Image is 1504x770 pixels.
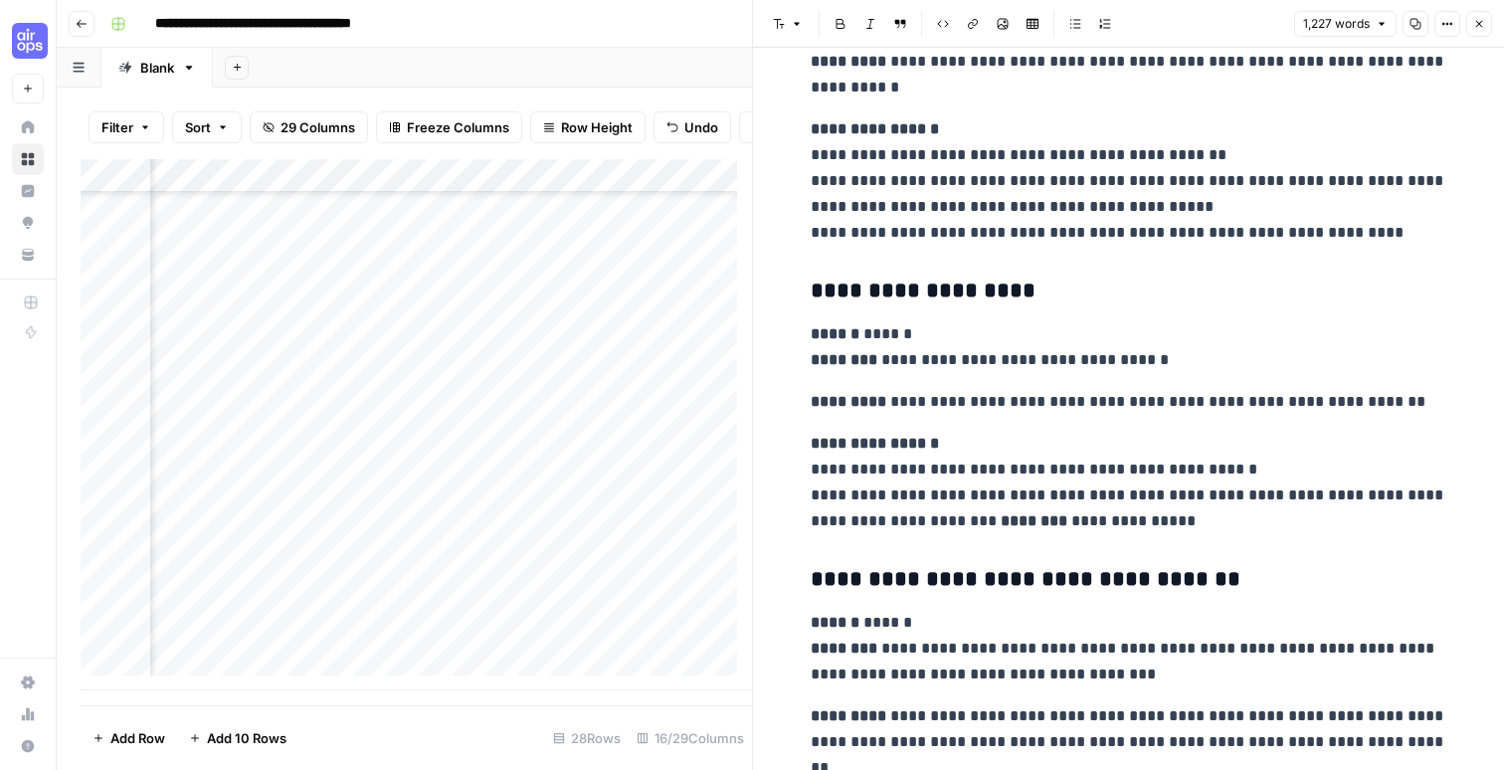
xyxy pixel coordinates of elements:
[12,730,44,762] button: Help + Support
[250,111,368,143] button: 29 Columns
[561,117,633,137] span: Row Height
[407,117,509,137] span: Freeze Columns
[12,698,44,730] a: Usage
[629,722,752,754] div: 16/29 Columns
[530,111,646,143] button: Row Height
[684,117,718,137] span: Undo
[207,728,286,748] span: Add 10 Rows
[172,111,242,143] button: Sort
[12,175,44,207] a: Insights
[140,58,174,78] div: Blank
[101,48,213,88] a: Blank
[654,111,731,143] button: Undo
[101,117,133,137] span: Filter
[110,728,165,748] span: Add Row
[177,722,298,754] button: Add 10 Rows
[281,117,355,137] span: 29 Columns
[12,667,44,698] a: Settings
[89,111,164,143] button: Filter
[12,207,44,239] a: Opportunities
[12,239,44,271] a: Your Data
[1303,15,1370,33] span: 1,227 words
[1294,11,1397,37] button: 1,227 words
[12,23,48,59] img: Cohort 4 Logo
[12,111,44,143] a: Home
[12,143,44,175] a: Browse
[545,722,629,754] div: 28 Rows
[376,111,522,143] button: Freeze Columns
[185,117,211,137] span: Sort
[12,16,44,66] button: Workspace: Cohort 4
[81,722,177,754] button: Add Row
